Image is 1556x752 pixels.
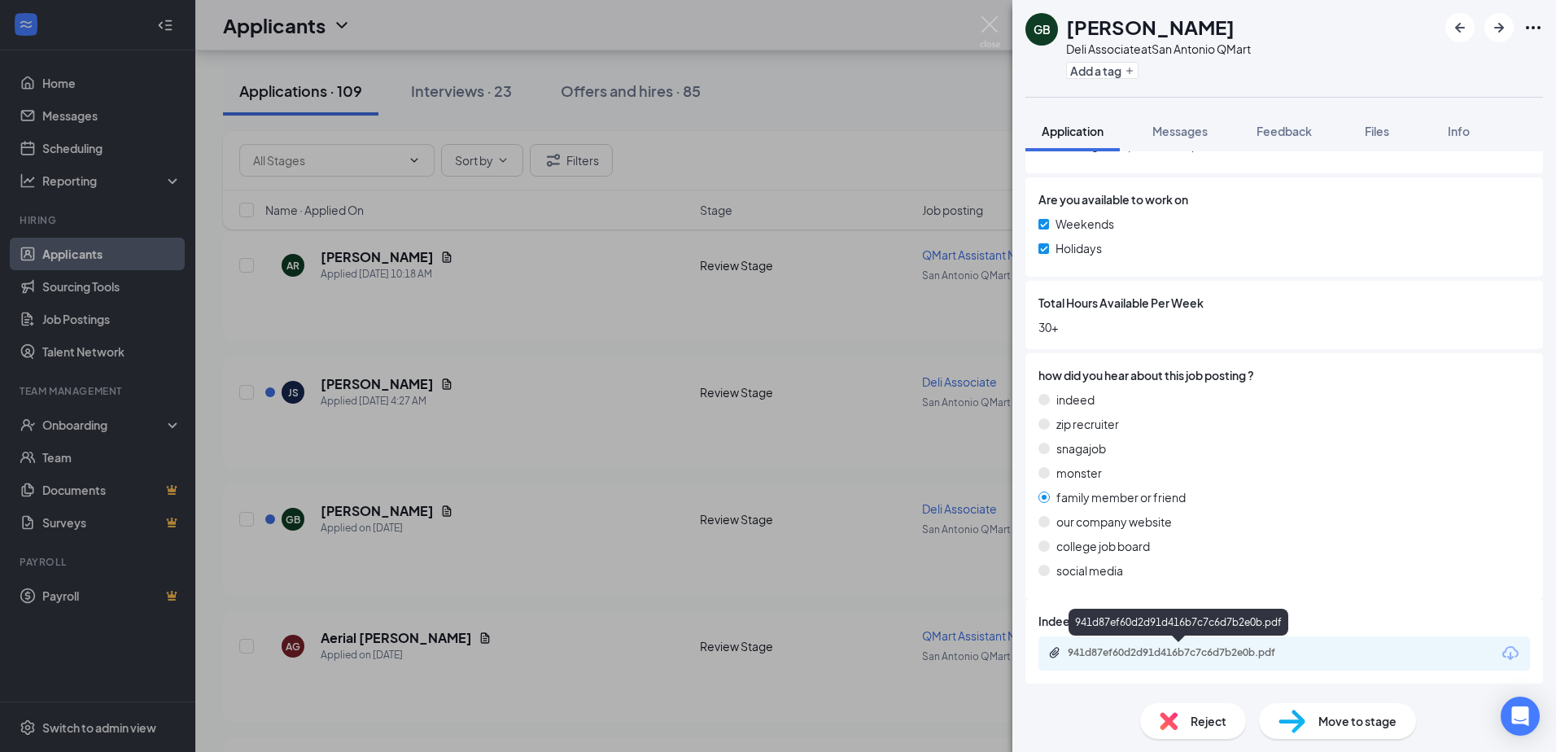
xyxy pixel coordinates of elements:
span: Indeed Resume [1038,612,1124,630]
span: Files [1365,124,1389,138]
svg: Download [1501,644,1520,663]
span: Total Hours Available Per Week [1038,294,1204,312]
svg: Paperclip [1048,646,1061,659]
span: Holidays [1056,239,1102,257]
svg: Ellipses [1523,18,1543,37]
div: 941d87ef60d2d91d416b7c7c6d7b2e0b.pdf [1068,646,1296,659]
span: Info [1448,124,1470,138]
div: 941d87ef60d2d91d416b7c7c6d7b2e0b.pdf [1069,609,1288,636]
span: zip recruiter [1056,415,1119,433]
button: ArrowRight [1484,13,1514,42]
span: our company website [1056,513,1172,531]
button: ArrowLeftNew [1445,13,1475,42]
span: indeed [1056,391,1095,409]
svg: ArrowLeftNew [1450,18,1470,37]
span: snagajob [1056,439,1106,457]
span: Messages [1152,124,1208,138]
a: Paperclip941d87ef60d2d91d416b7c7c6d7b2e0b.pdf [1048,646,1312,662]
svg: Plus [1125,66,1134,76]
span: how did you hear about this job posting ? [1038,366,1254,384]
span: Move to stage [1318,712,1396,730]
div: Deli Associate at San Antonio QMart [1066,41,1251,57]
svg: ArrowRight [1489,18,1509,37]
span: Application [1042,124,1104,138]
span: 30+ [1038,318,1530,336]
h1: [PERSON_NAME] [1066,13,1235,41]
button: PlusAdd a tag [1066,62,1139,79]
span: family member or friend [1056,488,1186,506]
span: Weekends [1056,215,1114,233]
span: Are you available to work on [1038,190,1188,208]
span: monster [1056,464,1102,482]
div: GB [1034,21,1051,37]
span: Reject [1191,712,1226,730]
span: social media [1056,562,1123,579]
span: college job board [1056,537,1150,555]
span: Feedback [1257,124,1312,138]
div: Open Intercom Messenger [1501,697,1540,736]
